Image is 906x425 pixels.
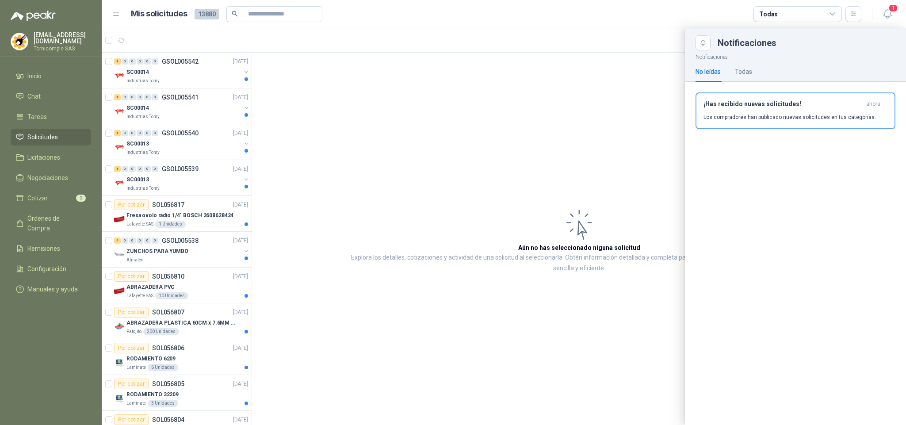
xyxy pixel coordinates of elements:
[888,4,898,12] span: 1
[27,71,42,81] span: Inicio
[27,173,68,183] span: Negociaciones
[34,46,91,51] p: Tornicomple SAS
[27,193,48,203] span: Cotizar
[27,92,41,101] span: Chat
[27,132,58,142] span: Solicitudes
[11,169,91,186] a: Negociaciones
[11,149,91,166] a: Licitaciones
[696,92,895,129] button: ¡Has recibido nuevas solicitudes!ahora Los compradores han publicado nuevas solicitudes en tus ca...
[232,11,238,17] span: search
[27,153,60,162] span: Licitaciones
[11,108,91,125] a: Tareas
[76,195,86,202] span: 2
[703,113,876,121] p: Los compradores han publicado nuevas solicitudes en tus categorías.
[11,88,91,105] a: Chat
[735,67,752,77] div: Todas
[27,112,47,122] span: Tareas
[11,240,91,257] a: Remisiones
[703,100,863,108] h3: ¡Has recibido nuevas solicitudes!
[685,50,906,61] p: Notificaciones
[696,67,721,77] div: No leídas
[11,260,91,277] a: Configuración
[34,32,91,44] p: [EMAIL_ADDRESS][DOMAIN_NAME]
[879,6,895,22] button: 1
[27,264,66,274] span: Configuración
[696,35,711,50] button: Close
[11,11,56,21] img: Logo peakr
[11,129,91,145] a: Solicitudes
[27,244,60,253] span: Remisiones
[195,9,219,19] span: 13880
[27,284,78,294] span: Manuales y ayuda
[11,281,91,298] a: Manuales y ayuda
[131,8,187,20] h1: Mis solicitudes
[27,214,83,233] span: Órdenes de Compra
[866,100,880,108] span: ahora
[718,38,895,47] div: Notificaciones
[11,68,91,84] a: Inicio
[11,210,91,237] a: Órdenes de Compra
[11,190,91,207] a: Cotizar2
[759,9,778,19] div: Todas
[11,33,28,50] img: Company Logo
